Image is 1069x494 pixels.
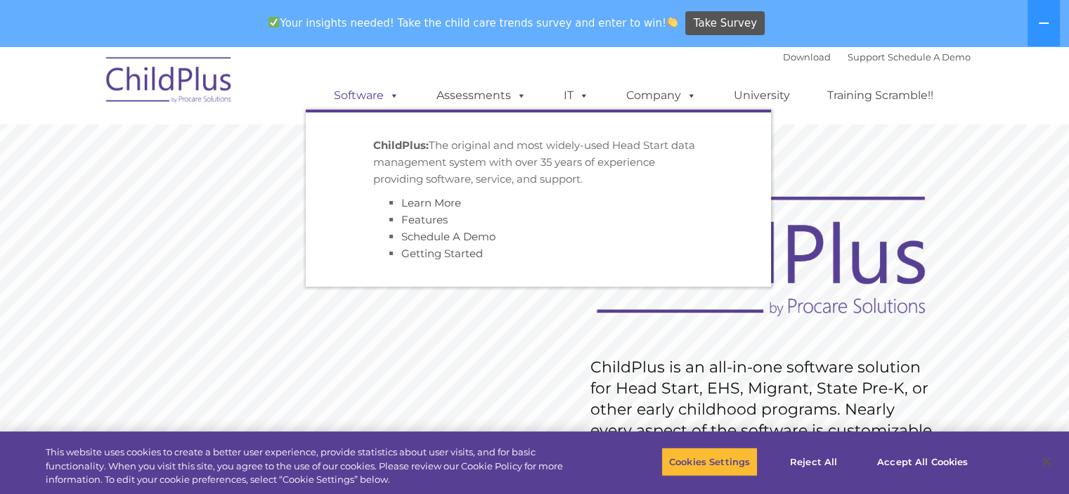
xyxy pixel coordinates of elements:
button: Cookies Settings [661,447,758,476]
img: 👏 [667,17,678,27]
span: Take Survey [694,11,757,36]
a: Schedule A Demo [401,230,495,243]
img: ✅ [268,17,279,27]
a: Assessments [422,82,540,110]
a: University [720,82,804,110]
p: The original and most widely-used Head Start data management system with over 35 years of experie... [373,137,704,188]
a: Schedule A Demo [888,51,971,63]
div: This website uses cookies to create a better user experience, provide statistics about user visit... [46,446,588,487]
a: Features [401,213,448,226]
button: Close [1031,446,1062,477]
a: Software [320,82,413,110]
font: | [783,51,971,63]
a: Download [783,51,831,63]
a: Training Scramble!! [813,82,947,110]
button: Reject All [770,447,857,476]
a: Learn More [401,196,461,209]
strong: ChildPlus: [373,138,429,152]
button: Accept All Cookies [869,447,976,476]
a: Support [848,51,885,63]
a: Getting Started [401,247,483,260]
a: IT [550,82,603,110]
a: Company [612,82,711,110]
img: ChildPlus by Procare Solutions [99,47,240,117]
span: Your insights needed! Take the child care trends survey and enter to win! [263,9,684,37]
a: Take Survey [685,11,765,36]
